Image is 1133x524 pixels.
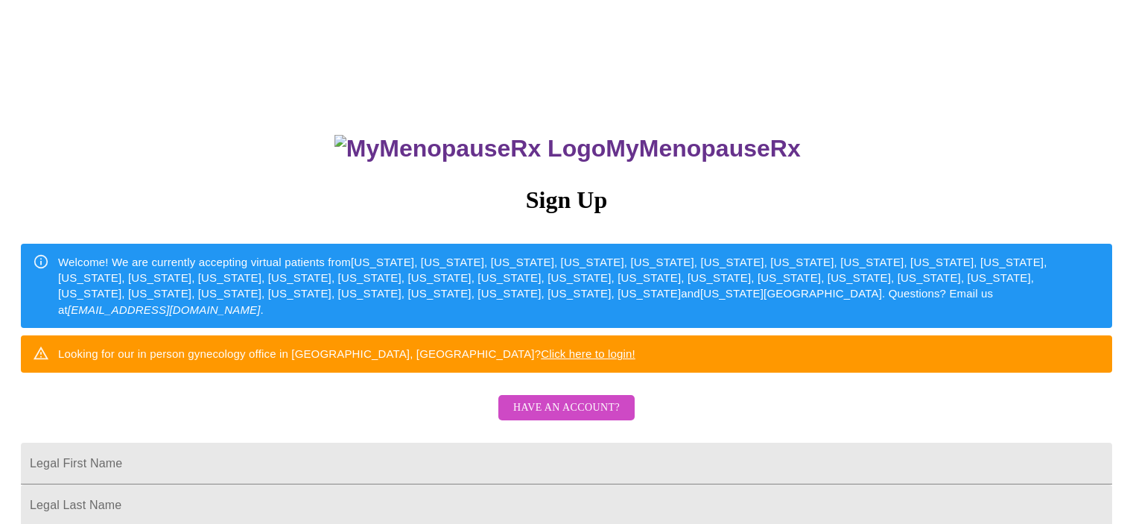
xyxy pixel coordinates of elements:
em: [EMAIL_ADDRESS][DOMAIN_NAME] [68,303,261,316]
div: Welcome! We are currently accepting virtual patients from [US_STATE], [US_STATE], [US_STATE], [US... [58,248,1100,324]
div: Looking for our in person gynecology office in [GEOGRAPHIC_DATA], [GEOGRAPHIC_DATA]? [58,340,635,367]
h3: Sign Up [21,186,1112,214]
a: Have an account? [495,411,638,424]
span: Have an account? [513,399,620,417]
a: Click here to login! [541,347,635,360]
button: Have an account? [498,395,635,421]
img: MyMenopauseRx Logo [334,135,606,162]
h3: MyMenopauseRx [23,135,1113,162]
